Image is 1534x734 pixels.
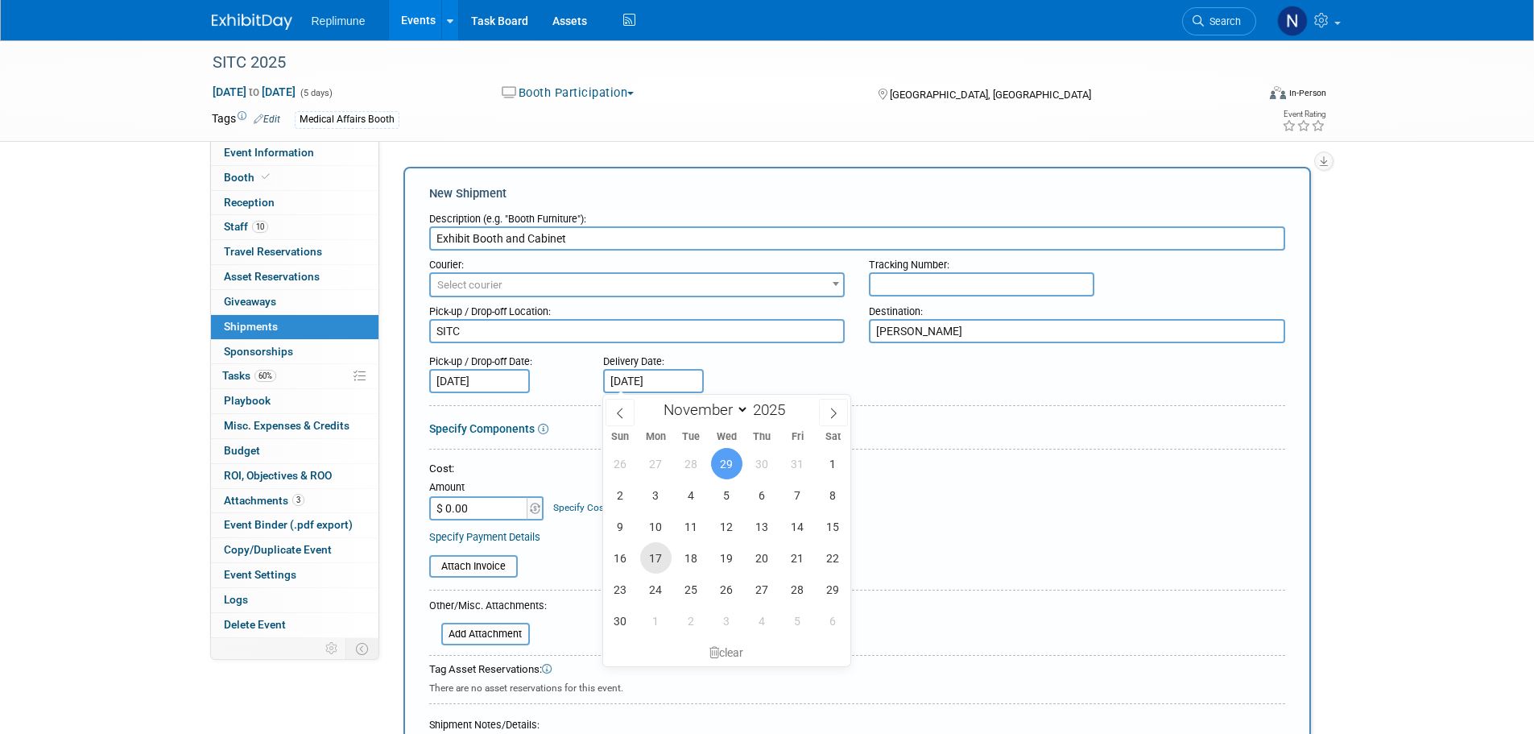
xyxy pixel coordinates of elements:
a: Specify Components [429,422,535,435]
a: Delete Event [211,613,378,637]
span: December 6, 2025 [817,605,849,637]
td: Personalize Event Tab Strip [318,638,346,659]
span: November 16, 2025 [605,542,636,574]
span: Travel Reservations [224,245,322,258]
span: [DATE] [DATE] [212,85,296,99]
body: Rich Text Area. Press ALT-0 for help. [9,6,833,23]
span: Attachments [224,494,304,507]
a: Playbook [211,389,378,413]
span: November 28, 2025 [782,574,813,605]
span: Select courier [437,279,502,291]
a: Tasks60% [211,364,378,388]
span: Budget [224,444,260,457]
div: New Shipment [429,185,1285,202]
div: Medical Affairs Booth [295,111,399,128]
a: Asset Reservations [211,265,378,289]
span: November 29, 2025 [817,574,849,605]
div: Event Format [1161,84,1327,108]
span: December 4, 2025 [746,605,778,637]
span: Tue [673,432,709,442]
span: October 26, 2025 [605,448,636,479]
div: Delivery Date: [603,347,799,369]
span: November 17, 2025 [640,542,672,574]
a: Event Settings [211,563,378,587]
span: December 2, 2025 [676,605,707,637]
a: Staff10 [211,215,378,239]
span: November 4, 2025 [676,479,707,511]
span: ROI, Objectives & ROO [224,469,332,482]
div: In-Person [1288,87,1326,99]
span: November 30, 2025 [605,605,636,637]
div: Shipment Notes/Details: [429,711,1273,734]
span: November 6, 2025 [746,479,778,511]
div: Pick-up / Drop-off Location: [429,297,846,319]
span: November 8, 2025 [817,479,849,511]
div: Other/Misc. Attachments: [429,599,547,617]
span: Reception [224,196,275,209]
span: November 12, 2025 [711,511,742,542]
div: Destination: [869,297,1285,319]
a: Copy/Duplicate Event [211,538,378,562]
span: November 14, 2025 [782,511,813,542]
div: Tracking Number: [869,251,1285,272]
span: November 22, 2025 [817,542,849,574]
span: November 25, 2025 [676,574,707,605]
span: November 23, 2025 [605,574,636,605]
span: November 2, 2025 [605,479,636,511]
span: to [246,85,262,98]
span: October 31, 2025 [782,448,813,479]
div: Tag Asset Reservations: [429,662,1285,678]
i: Booth reservation complete [262,172,270,181]
span: Shipments [224,320,278,333]
span: December 5, 2025 [782,605,813,637]
a: Budget [211,439,378,463]
span: November 27, 2025 [746,574,778,605]
td: Toggle Event Tabs [345,638,378,659]
a: Event Binder (.pdf export) [211,513,378,537]
span: November 1, 2025 [817,448,849,479]
span: Sponsorships [224,345,293,358]
a: Sponsorships [211,340,378,364]
span: October 28, 2025 [676,448,707,479]
span: Mon [638,432,673,442]
a: Specify Payment Details [429,531,540,543]
span: Thu [744,432,779,442]
a: Event Information [211,141,378,165]
img: Nicole Schaeffner [1277,6,1308,36]
span: December 3, 2025 [711,605,742,637]
span: Wed [709,432,744,442]
div: Amount [429,480,546,496]
div: Description (e.g. "Booth Furniture"): [429,205,1285,226]
a: Shipments [211,315,378,339]
span: Event Information [224,146,314,159]
a: Search [1182,7,1256,35]
span: November 24, 2025 [640,574,672,605]
span: [GEOGRAPHIC_DATA], [GEOGRAPHIC_DATA] [890,89,1091,101]
span: November 7, 2025 [782,479,813,511]
span: 10 [252,221,268,233]
span: (5 days) [299,88,333,98]
button: Booth Participation [496,85,640,102]
span: November 21, 2025 [782,542,813,574]
div: Courier: [429,251,846,272]
span: November 20, 2025 [746,542,778,574]
span: Booth [224,171,273,184]
span: November 19, 2025 [711,542,742,574]
a: Logs [211,588,378,612]
a: Reception [211,191,378,215]
span: 3 [292,494,304,506]
span: Sun [603,432,639,442]
span: Delete Event [224,618,286,631]
div: Cost: [429,462,1285,477]
span: Staff [224,220,268,233]
span: Logs [224,593,248,606]
div: SITC 2025 [207,48,1232,77]
span: November 15, 2025 [817,511,849,542]
span: November 13, 2025 [746,511,778,542]
span: Search [1204,15,1241,27]
span: Copy/Duplicate Event [224,543,332,556]
span: November 10, 2025 [640,511,672,542]
span: November 18, 2025 [676,542,707,574]
span: November 11, 2025 [676,511,707,542]
span: Tasks [222,369,276,382]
